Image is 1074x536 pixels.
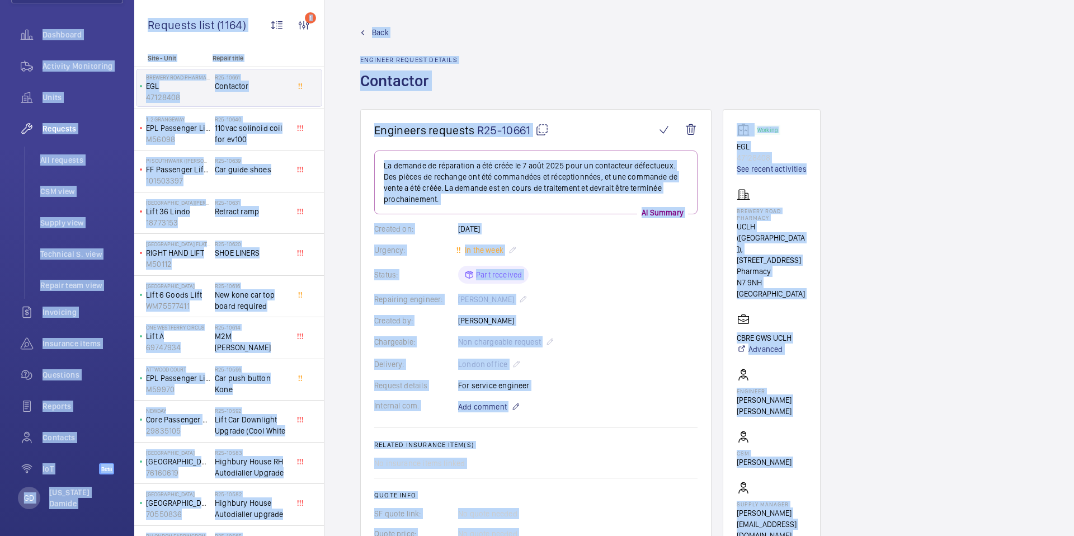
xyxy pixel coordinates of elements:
[215,123,289,145] span: 110vac solinoid coil for ev100
[146,509,210,520] p: 70550836
[146,283,210,289] p: [GEOGRAPHIC_DATA]
[737,141,807,152] p: EGL
[737,123,755,137] img: elevator.svg
[146,467,210,478] p: 76160619
[40,248,123,260] span: Technical S. view
[146,217,210,228] p: 18773153
[215,81,289,92] span: Contactor
[43,29,123,40] span: Dashboard
[737,394,807,417] p: [PERSON_NAME] [PERSON_NAME]
[40,280,123,291] span: Repair team view
[146,74,210,81] p: Brewery Road Pharmacy
[146,407,210,414] p: NewDay
[146,206,210,217] p: Lift 36 Lindo
[215,366,289,373] h2: R25-10596
[458,401,507,412] span: Add comment
[49,487,116,509] p: [US_STATE] Damide
[215,206,289,217] span: Retract ramp
[146,300,210,312] p: WM75577411
[146,123,210,134] p: EPL Passenger Lift
[146,164,210,175] p: FF Passenger Lift Right Hand Fire Fighting
[737,388,807,394] p: Engineer
[43,463,99,474] span: IoT
[215,164,289,175] span: Car guide shoes
[43,338,123,349] span: Insurance items
[215,283,289,289] h2: R25-10616
[737,344,792,355] a: Advanced
[374,123,475,137] span: Engineers requests
[737,450,792,457] p: CSM
[146,241,210,247] p: [GEOGRAPHIC_DATA] Flats 1-65 - High Risk Building
[737,277,807,299] p: N7 9NH [GEOGRAPHIC_DATA]
[737,152,807,163] p: 47128408
[40,154,123,166] span: All requests
[146,449,210,456] p: [GEOGRAPHIC_DATA]
[146,134,210,145] p: M56098
[146,384,210,395] p: M59970
[215,407,289,414] h2: R25-10592
[40,186,123,197] span: CSM view
[43,307,123,318] span: Invoicing
[146,258,210,270] p: M50112
[146,199,210,206] p: [GEOGRAPHIC_DATA][PERSON_NAME]
[43,92,123,103] span: Units
[146,175,210,186] p: 101503397
[215,449,289,456] h2: R25-10583
[146,324,210,331] p: One Westferry Circus
[43,60,123,72] span: Activity Monitoring
[737,208,807,221] p: Brewery Road Pharmacy
[43,369,123,380] span: Questions
[146,247,210,258] p: RIGHT HAND LIFT
[215,247,289,258] span: SHOE LINERS
[146,92,210,103] p: 47128408
[215,414,289,436] span: Lift Car Downlight Upgrade (Cool White
[637,207,688,218] p: AI Summary
[134,54,208,62] p: Site - Unit
[146,157,210,164] p: PI Southwark ([PERSON_NAME][GEOGRAPHIC_DATA])
[146,497,210,509] p: [GEOGRAPHIC_DATA] L/H
[215,289,289,312] span: New kone car top board required
[213,54,286,62] p: Repair title
[215,116,289,123] h2: R25-10640
[99,463,114,474] span: Beta
[215,199,289,206] h2: R25-10631
[146,366,210,373] p: Attwood Court
[43,401,123,412] span: Reports
[215,373,289,395] span: Car push button Kone
[372,27,389,38] span: Back
[43,123,123,134] span: Requests
[374,491,698,499] h2: Quote info
[146,373,210,384] p: EPL Passenger Lift 1
[146,81,210,92] p: EGL
[24,492,34,504] p: GD
[384,160,688,205] p: La demande de réparation a été créée le 7 août 2025 pour un contacteur défectueux. Des pièces de ...
[215,491,289,497] h2: R25-10582
[146,331,210,342] p: Lift A
[757,128,778,132] p: Working
[146,491,210,497] p: [GEOGRAPHIC_DATA]
[477,123,549,137] span: R25-10661
[737,457,792,468] p: [PERSON_NAME]
[737,332,792,344] p: CBRE GWS UCLH
[215,456,289,478] span: Highbury House RH Autodialler Upgrade
[146,456,210,467] p: [GEOGRAPHIC_DATA] R/H
[737,163,807,175] a: See recent activities
[737,501,807,507] p: Supply manager
[146,116,210,123] p: 1-2 Grangeway
[215,157,289,164] h2: R25-10639
[43,432,123,443] span: Contacts
[148,18,217,32] span: Requests list
[215,331,289,353] span: M2M [PERSON_NAME]
[360,56,458,64] h2: Engineer request details
[374,441,698,449] h2: Related insurance item(s)
[146,342,210,353] p: 69747934
[146,414,210,425] p: Core Passenger Lift
[215,497,289,520] span: Highbury House Autodialler upgrade
[215,324,289,331] h2: R25-10614
[215,74,289,81] h2: R25-10661
[360,70,458,109] h1: Contactor
[40,217,123,228] span: Supply view
[737,221,807,277] p: UCLH ([GEOGRAPHIC_DATA]), [STREET_ADDRESS] Pharmacy
[146,425,210,436] p: 29835105
[215,241,289,247] h2: R25-10620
